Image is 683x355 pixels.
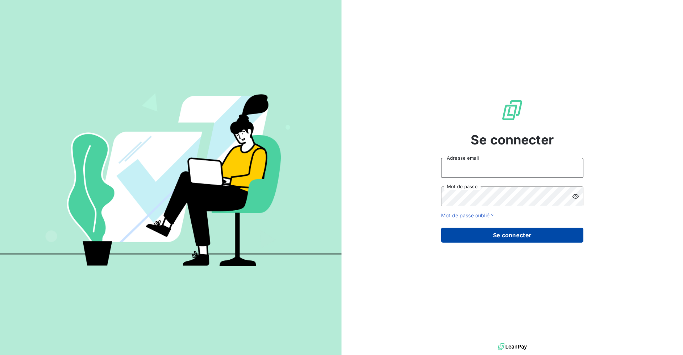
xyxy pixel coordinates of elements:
button: Se connecter [441,228,583,243]
img: Logo LeanPay [501,99,524,122]
input: placeholder [441,158,583,178]
span: Se connecter [471,130,554,149]
a: Mot de passe oublié ? [441,212,493,218]
img: logo [498,341,527,352]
